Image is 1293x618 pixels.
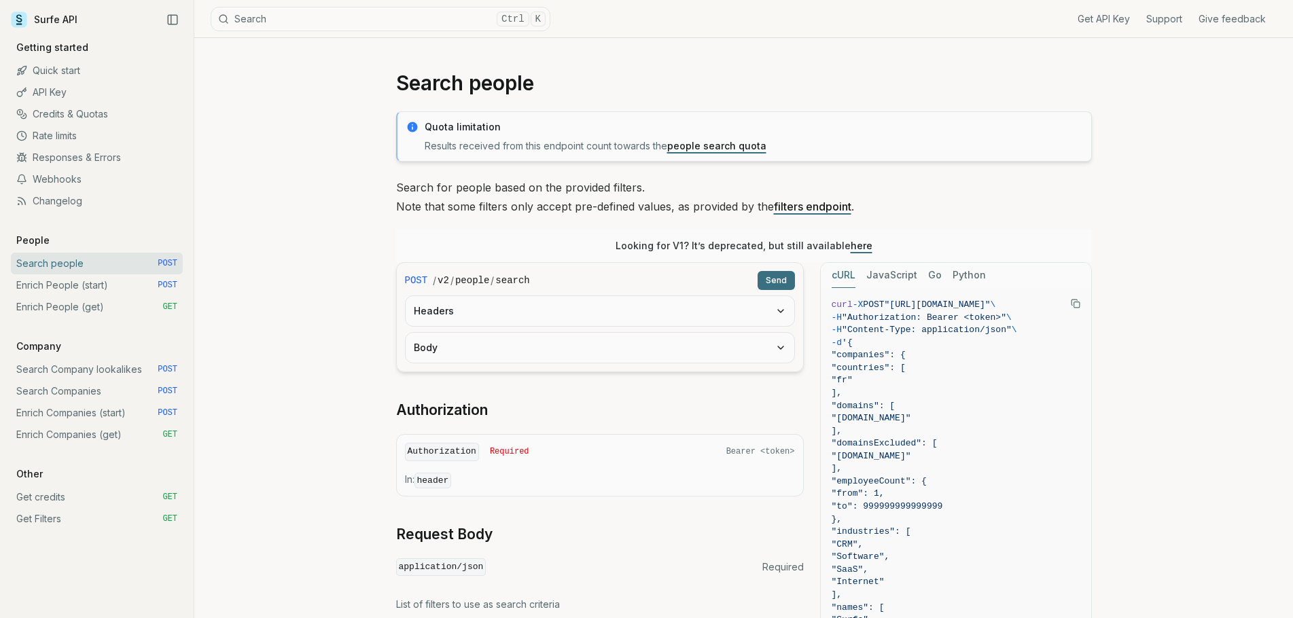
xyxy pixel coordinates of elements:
button: Collapse Sidebar [162,10,183,30]
p: List of filters to use as search criteria [396,598,804,611]
span: "domains": [ [832,401,896,411]
a: people search quota [667,140,766,151]
span: GET [162,302,177,312]
a: Get API Key [1078,12,1130,26]
code: header [414,473,452,488]
span: -X [853,299,864,310]
button: Go [928,263,942,288]
span: \ [991,299,996,310]
span: "[DOMAIN_NAME]" [832,451,911,461]
a: Search Company lookalikes POST [11,359,183,380]
p: Results received from this endpoint count towards the [425,139,1083,153]
span: / [450,274,454,287]
span: POST [158,364,177,375]
a: Enrich Companies (start) POST [11,402,183,424]
span: POST [863,299,884,310]
span: POST [158,386,177,397]
a: Quick start [11,60,183,81]
span: "fr" [832,375,853,385]
span: "Content-Type: application/json" [842,325,1012,335]
button: JavaScript [866,263,917,288]
h1: Search people [396,71,1092,95]
a: Enrich People (get) GET [11,296,183,318]
kbd: Ctrl [497,12,529,26]
kbd: K [531,12,546,26]
a: Responses & Errors [11,147,183,168]
a: Get credits GET [11,486,183,508]
span: curl [832,299,853,310]
span: / [433,274,436,287]
span: POST [158,258,177,269]
span: POST [158,407,177,418]
span: POST [405,274,428,287]
p: Quota limitation [425,120,1083,134]
span: GET [162,513,177,524]
button: Python [953,263,986,288]
span: ], [832,463,843,473]
span: Required [762,560,804,574]
span: "to": 999999999999999 [832,501,943,511]
button: Headers [406,296,794,326]
span: "CRM", [832,539,864,549]
code: search [495,274,529,287]
a: Authorization [396,401,488,420]
span: \ [1012,325,1017,335]
p: Other [11,467,48,481]
span: '{ [842,338,853,348]
button: Send [758,271,795,290]
a: Search Companies POST [11,380,183,402]
p: Looking for V1? It’s deprecated, but still available [616,239,872,253]
span: -d [832,338,843,348]
a: Search people POST [11,253,183,274]
a: Changelog [11,190,183,212]
span: ], [832,426,843,436]
a: API Key [11,81,183,103]
span: ], [832,388,843,398]
p: In: [405,473,795,488]
span: / [491,274,494,287]
span: Bearer <token> [726,446,795,457]
p: Search for people based on the provided filters. Note that some filters only accept pre-defined v... [396,178,1092,216]
a: Surfe API [11,10,77,30]
span: "countries": [ [832,363,906,373]
code: people [455,274,489,287]
span: "domainsExcluded": [ [832,438,938,448]
p: Company [11,340,67,353]
span: POST [158,280,177,291]
span: "Authorization: Bearer <token>" [842,312,1006,323]
a: filters endpoint [774,200,851,213]
a: Support [1146,12,1182,26]
span: -H [832,312,843,323]
a: here [851,240,872,251]
span: "[DOMAIN_NAME]" [832,413,911,423]
a: Give feedback [1199,12,1266,26]
span: "SaaS", [832,564,869,575]
span: }, [832,514,843,524]
a: Get Filters GET [11,508,183,530]
code: Authorization [405,443,479,461]
span: "Internet" [832,577,885,587]
span: "employeeCount": { [832,476,927,486]
span: "from": 1, [832,488,885,498]
p: People [11,234,55,247]
a: Credits & Quotas [11,103,183,125]
code: application/json [396,558,486,577]
a: Webhooks [11,168,183,190]
span: \ [1006,312,1012,323]
span: "names": [ [832,602,885,613]
span: -H [832,325,843,335]
span: "companies": { [832,350,906,360]
button: Copy Text [1065,293,1086,314]
span: "industries": [ [832,526,911,537]
span: "[URL][DOMAIN_NAME]" [885,299,991,310]
span: "Software", [832,551,890,562]
a: Rate limits [11,125,183,147]
button: cURL [832,263,855,288]
p: Getting started [11,41,94,54]
button: SearchCtrlK [211,7,550,31]
span: Required [490,446,529,457]
span: ], [832,589,843,600]
span: GET [162,492,177,503]
code: v2 [438,274,449,287]
span: GET [162,429,177,440]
